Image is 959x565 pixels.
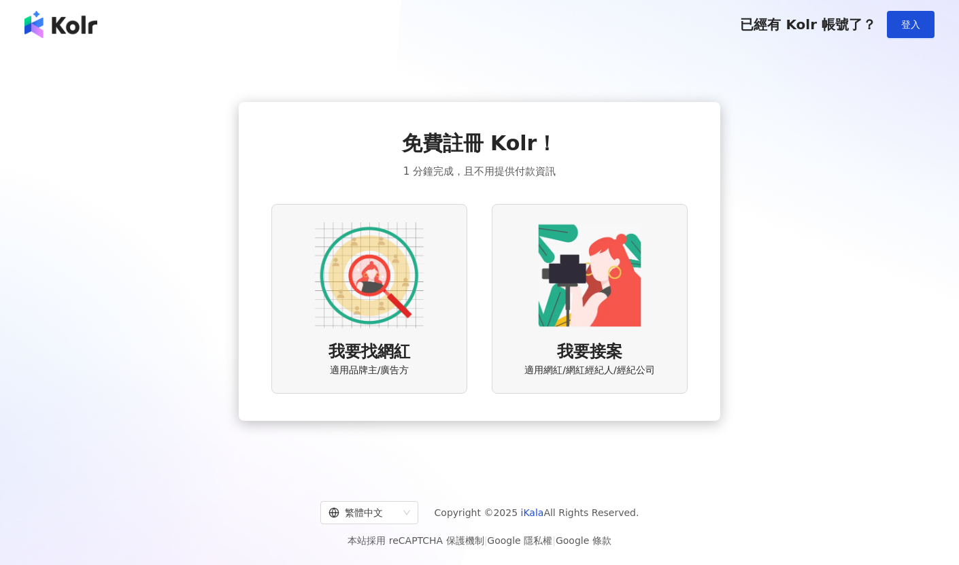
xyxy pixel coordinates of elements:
span: 本站採用 reCAPTCHA 保護機制 [348,532,611,549]
span: 我要找網紅 [329,341,410,364]
span: 登入 [901,19,920,30]
button: 登入 [887,11,935,38]
span: 適用網紅/網紅經紀人/經紀公司 [524,364,654,377]
span: | [552,535,556,546]
span: 已經有 Kolr 帳號了？ [740,16,876,33]
span: 免費註冊 Kolr！ [402,129,558,158]
span: 1 分鐘完成，且不用提供付款資訊 [403,163,556,179]
div: 繁體中文 [329,502,398,524]
img: logo [24,11,97,38]
span: 我要接案 [557,341,622,364]
img: KOL identity option [535,221,644,330]
span: Copyright © 2025 All Rights Reserved. [435,504,639,521]
img: AD identity option [315,221,424,330]
span: | [484,535,488,546]
a: Google 隱私權 [487,535,552,546]
span: 適用品牌主/廣告方 [330,364,409,377]
a: Google 條款 [556,535,611,546]
a: iKala [521,507,544,518]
